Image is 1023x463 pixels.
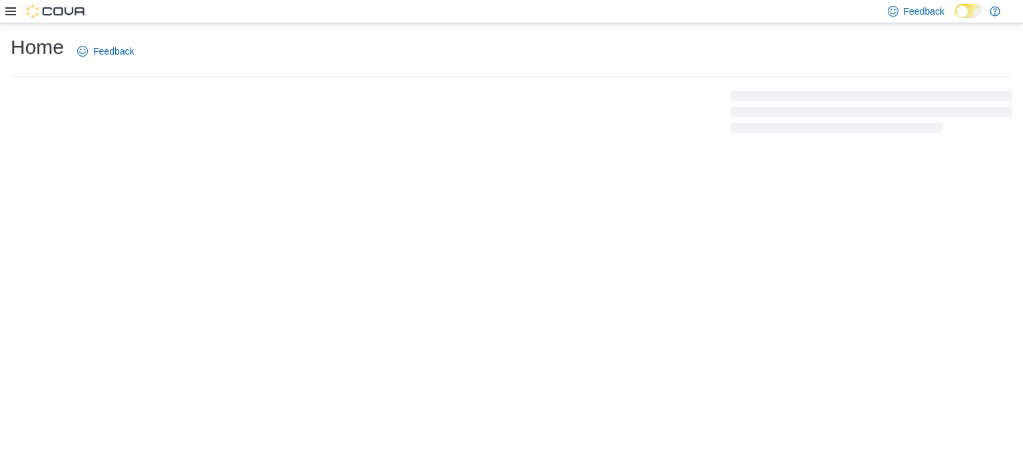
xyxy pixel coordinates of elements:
h1: Home [11,34,64,61]
img: Cova [27,5,87,18]
span: Feedback [904,5,944,18]
span: Feedback [93,45,134,58]
input: Dark Mode [955,4,983,18]
span: Dark Mode [955,18,956,19]
span: Loading [731,93,1012,136]
a: Feedback [72,38,139,65]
